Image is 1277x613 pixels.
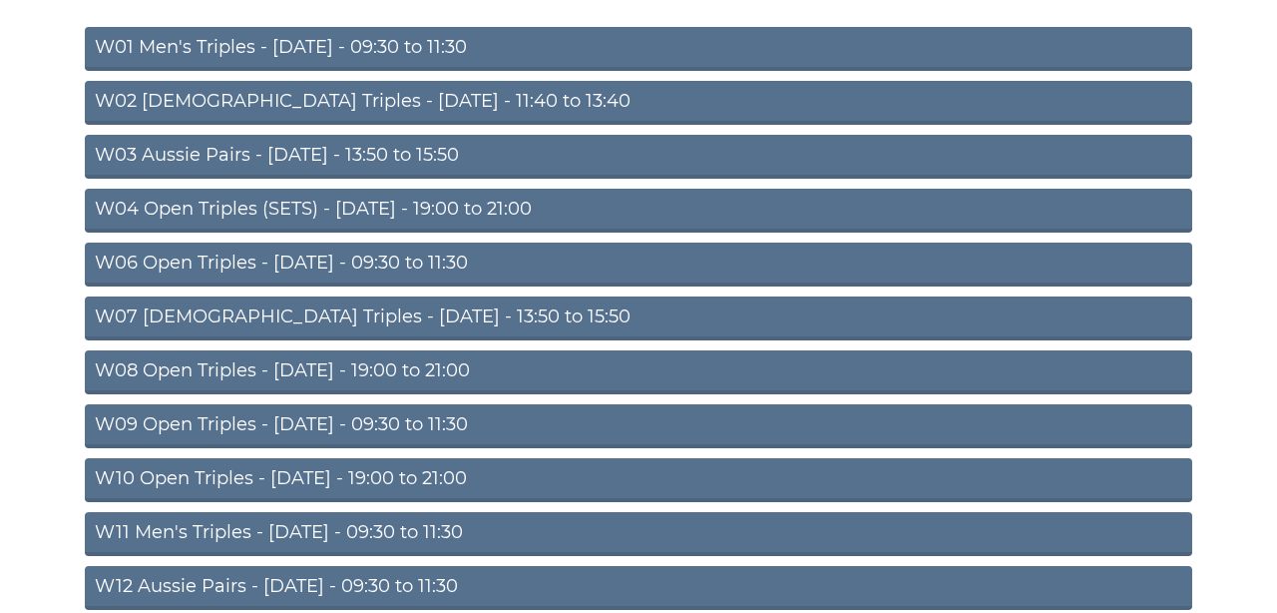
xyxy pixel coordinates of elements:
[85,566,1192,610] a: W12 Aussie Pairs - [DATE] - 09:30 to 11:30
[85,243,1192,287] a: W06 Open Triples - [DATE] - 09:30 to 11:30
[85,404,1192,448] a: W09 Open Triples - [DATE] - 09:30 to 11:30
[85,350,1192,394] a: W08 Open Triples - [DATE] - 19:00 to 21:00
[85,512,1192,556] a: W11 Men's Triples - [DATE] - 09:30 to 11:30
[85,135,1192,179] a: W03 Aussie Pairs - [DATE] - 13:50 to 15:50
[85,81,1192,125] a: W02 [DEMOGRAPHIC_DATA] Triples - [DATE] - 11:40 to 13:40
[85,297,1192,340] a: W07 [DEMOGRAPHIC_DATA] Triples - [DATE] - 13:50 to 15:50
[85,27,1192,71] a: W01 Men's Triples - [DATE] - 09:30 to 11:30
[85,458,1192,502] a: W10 Open Triples - [DATE] - 19:00 to 21:00
[85,189,1192,233] a: W04 Open Triples (SETS) - [DATE] - 19:00 to 21:00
